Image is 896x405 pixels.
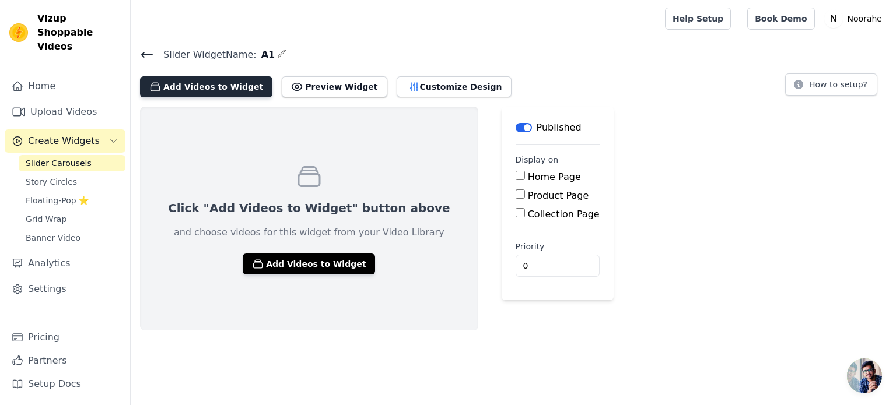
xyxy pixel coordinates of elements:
a: Book Demo [747,8,814,30]
button: Add Videos to Widget [140,76,272,97]
a: Setup Docs [5,372,125,396]
div: Edit Name [277,47,286,62]
a: Home [5,75,125,98]
span: Vizup Shoppable Videos [37,12,121,54]
a: Banner Video [19,230,125,246]
a: Upload Videos [5,100,125,124]
img: Vizup [9,23,28,42]
label: Home Page [528,171,581,182]
button: Add Videos to Widget [243,253,375,274]
p: Noorahe [843,8,887,29]
span: Banner Video [26,232,80,244]
a: Partners [5,349,125,372]
p: Click "Add Videos to Widget" button above [168,200,450,216]
a: Analytics [5,252,125,275]
text: N [829,13,837,24]
a: Settings [5,277,125,301]
button: Preview Widget [282,76,387,97]
span: Floating-Pop ⭐ [26,195,89,206]
label: Collection Page [528,209,600,220]
button: How to setup? [785,73,877,96]
div: Open chat [847,358,882,393]
a: Slider Carousels [19,155,125,171]
a: Grid Wrap [19,211,125,227]
p: Published [537,121,582,135]
a: Story Circles [19,174,125,190]
a: How to setup? [785,82,877,93]
span: Slider Carousels [26,157,92,169]
span: Grid Wrap [26,213,66,225]
span: A1 [257,48,275,62]
span: Slider Widget Name: [154,48,257,62]
label: Priority [516,241,600,252]
a: Floating-Pop ⭐ [19,192,125,209]
a: Help Setup [665,8,731,30]
button: Create Widgets [5,129,125,153]
button: Customize Design [397,76,512,97]
span: Story Circles [26,176,77,188]
button: N Noorahe [824,8,887,29]
span: Create Widgets [28,134,100,148]
label: Product Page [528,190,589,201]
p: and choose videos for this widget from your Video Library [174,226,444,240]
a: Pricing [5,326,125,349]
legend: Display on [516,154,559,165]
